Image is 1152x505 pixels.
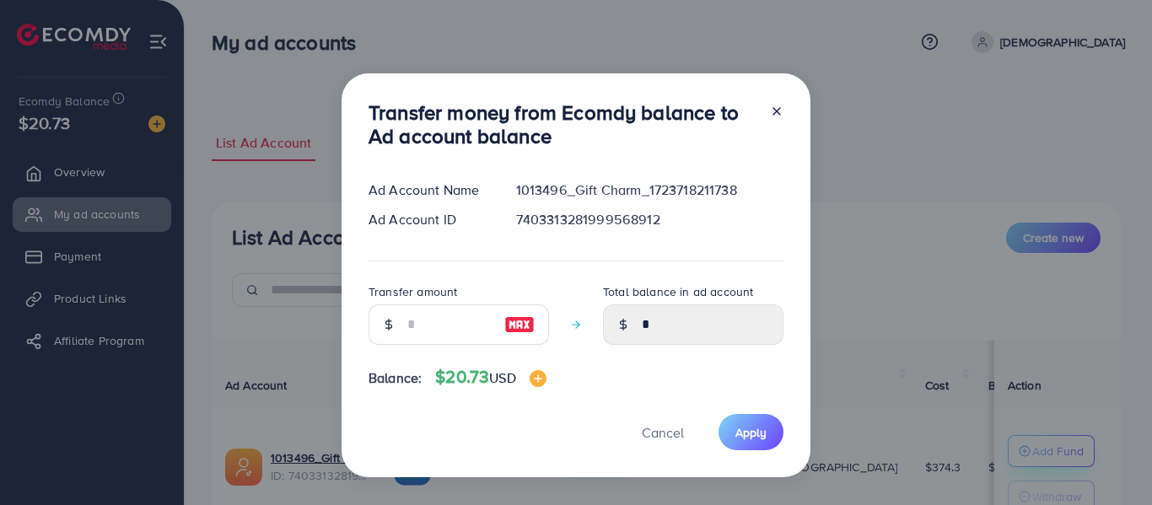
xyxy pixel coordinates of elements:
[489,368,515,387] span: USD
[435,367,546,388] h4: $20.73
[369,368,422,388] span: Balance:
[369,283,457,300] label: Transfer amount
[503,210,797,229] div: 7403313281999568912
[1080,429,1139,492] iframe: Chat
[621,414,705,450] button: Cancel
[504,314,535,335] img: image
[355,210,503,229] div: Ad Account ID
[503,180,797,200] div: 1013496_Gift Charm_1723718211738
[719,414,783,450] button: Apply
[735,424,767,441] span: Apply
[530,370,546,387] img: image
[355,180,503,200] div: Ad Account Name
[642,423,684,442] span: Cancel
[603,283,753,300] label: Total balance in ad account
[369,100,756,149] h3: Transfer money from Ecomdy balance to Ad account balance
